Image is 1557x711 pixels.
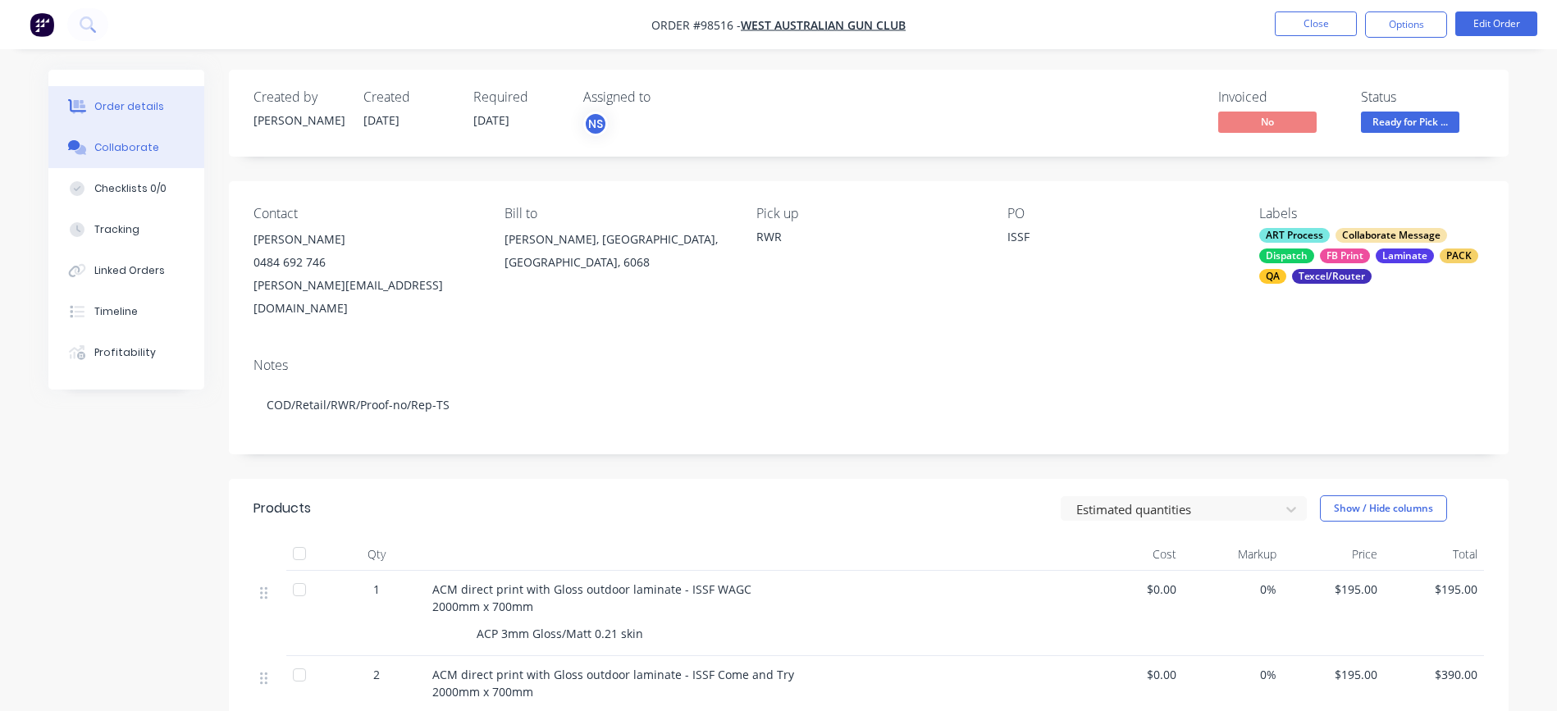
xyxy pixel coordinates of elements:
span: 1 [373,581,380,598]
div: Products [253,499,311,518]
span: Ready for Pick ... [1361,112,1459,132]
button: Close [1275,11,1357,36]
div: FB Print [1320,248,1370,263]
div: Laminate [1376,248,1434,263]
div: Bill to [505,206,729,221]
span: $195.00 [1390,581,1478,598]
div: Contact [253,206,478,221]
div: Notes [253,358,1484,373]
div: Total [1384,538,1485,571]
button: Ready for Pick ... [1361,112,1459,136]
span: 2 [373,666,380,683]
span: ACM direct print with Gloss outdoor laminate - ISSF Come and Try 2000mm x 700mm [432,667,794,700]
div: Collaborate Message [1336,228,1447,243]
div: Dispatch [1259,248,1314,263]
span: $0.00 [1089,581,1176,598]
div: Texcel/Router [1292,269,1372,284]
div: ACP 3mm Gloss/Matt 0.21 skin [470,622,650,645]
span: $195.00 [1290,666,1377,683]
button: Checklists 0/0 [48,168,204,209]
span: [DATE] [363,112,400,128]
div: Assigned to [583,89,747,105]
div: [PERSON_NAME] [253,112,344,129]
div: Timeline [94,304,138,319]
button: Edit Order [1455,11,1537,36]
span: $0.00 [1089,666,1176,683]
button: NS [583,112,608,136]
div: Invoiced [1218,89,1341,105]
button: Linked Orders [48,250,204,291]
span: 0% [1189,581,1277,598]
div: ISSF [1007,228,1212,251]
div: Collaborate [94,140,159,155]
div: Qty [327,538,426,571]
div: Created [363,89,454,105]
div: Markup [1183,538,1284,571]
span: [DATE] [473,112,509,128]
div: Order details [94,99,164,114]
div: Cost [1082,538,1183,571]
div: PO [1007,206,1232,221]
div: [PERSON_NAME] [253,228,478,251]
div: [PERSON_NAME], [GEOGRAPHIC_DATA], [GEOGRAPHIC_DATA], 6068 [505,228,729,280]
span: ACM direct print with Gloss outdoor laminate - ISSF WAGC 2000mm x 700mm [432,581,751,614]
span: $195.00 [1290,581,1377,598]
div: QA [1259,269,1286,284]
a: West Australian Gun Club [741,17,906,33]
span: No [1218,112,1317,132]
span: $390.00 [1390,666,1478,683]
button: Tracking [48,209,204,250]
span: 0% [1189,666,1277,683]
div: [PERSON_NAME], [GEOGRAPHIC_DATA], [GEOGRAPHIC_DATA], 6068 [505,228,729,274]
button: Collaborate [48,127,204,168]
div: ART Process [1259,228,1330,243]
span: Order #98516 - [651,17,741,33]
div: Required [473,89,564,105]
div: Checklists 0/0 [94,181,167,196]
div: [PERSON_NAME][EMAIL_ADDRESS][DOMAIN_NAME] [253,274,478,320]
div: COD/Retail/RWR/Proof-no/Rep-TS [253,380,1484,430]
div: Labels [1259,206,1484,221]
img: Factory [30,12,54,37]
button: Profitability [48,332,204,373]
div: [PERSON_NAME]0484 692 746[PERSON_NAME][EMAIL_ADDRESS][DOMAIN_NAME] [253,228,478,320]
div: Tracking [94,222,139,237]
div: Linked Orders [94,263,165,278]
button: Show / Hide columns [1320,495,1447,522]
div: 0484 692 746 [253,251,478,274]
button: Order details [48,86,204,127]
div: Created by [253,89,344,105]
button: Timeline [48,291,204,332]
div: Profitability [94,345,156,360]
div: Price [1283,538,1384,571]
div: Pick up [756,206,981,221]
div: RWR [756,228,981,245]
button: Options [1365,11,1447,38]
div: Status [1361,89,1484,105]
div: PACK [1440,248,1478,263]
